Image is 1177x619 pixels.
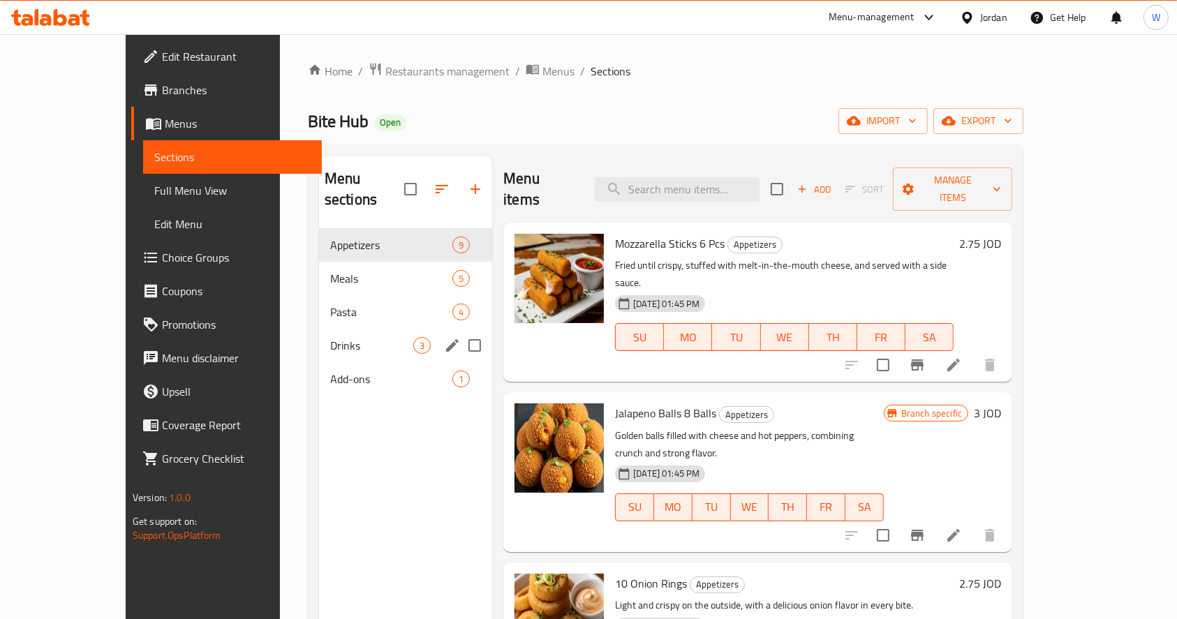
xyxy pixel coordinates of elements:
[693,493,731,521] button: TU
[628,467,705,480] span: [DATE] 01:45 PM
[162,383,311,400] span: Upsell
[162,283,311,299] span: Coupons
[615,493,654,521] button: SU
[330,270,452,287] span: Meals
[836,179,893,200] span: Select section first
[330,371,452,387] span: Add-ons
[980,10,1007,25] div: Jordan
[515,234,604,323] img: Mozzarella Sticks 6 Pcs
[453,306,469,319] span: 4
[615,233,725,254] span: Mozzarella Sticks 6 Pcs
[615,597,954,614] p: Light and crispy on the outside, with a delicious onion flavor in every bite.
[945,112,1012,130] span: export
[162,417,311,433] span: Coverage Report
[452,270,470,287] div: items
[911,327,948,348] span: SA
[792,179,836,200] button: Add
[162,316,311,333] span: Promotions
[595,177,760,202] input: search
[452,237,470,253] div: items
[154,182,311,199] span: Full Menu View
[615,573,687,594] span: 10 Onion Rings
[615,257,954,292] p: Fried until crispy, stuffed with melt-in-the-mouth cheese, and served with a side sauce.
[901,348,934,382] button: Branch-specific-item
[308,62,1023,80] nav: breadcrumb
[131,341,323,375] a: Menu disclaimer
[795,181,833,197] span: Add
[973,348,1007,382] button: delete
[452,371,470,387] div: items
[669,327,706,348] span: MO
[591,63,630,80] span: Sections
[154,216,311,232] span: Edit Menu
[621,497,649,517] span: SU
[904,172,1001,207] span: Manage items
[698,497,725,517] span: TU
[165,115,311,132] span: Menus
[542,63,575,80] span: Menus
[959,574,1001,593] h6: 2.75 JOD
[131,107,323,140] a: Menus
[154,149,311,165] span: Sections
[131,241,323,274] a: Choice Groups
[718,327,755,348] span: TU
[893,167,1012,211] button: Manage items
[526,62,575,80] a: Menus
[369,62,510,80] a: Restaurants management
[851,497,878,517] span: SA
[905,323,954,351] button: SA
[330,237,452,253] div: Appetizers
[728,237,782,253] span: Appetizers
[453,373,469,386] span: 1
[413,337,431,354] div: items
[850,112,917,130] span: import
[143,207,323,241] a: Edit Menu
[615,403,716,424] span: Jalapeno Balls 8 Balls
[319,329,492,362] div: Drinks3edit
[319,295,492,329] div: Pasta4
[143,140,323,174] a: Sections
[330,304,452,320] div: Pasta
[162,350,311,366] span: Menu disclaimer
[515,63,520,80] li: /
[973,519,1007,552] button: delete
[319,362,492,396] div: Add-ons1
[727,237,783,253] div: Appetizers
[664,323,712,351] button: MO
[807,493,845,521] button: FR
[169,489,191,507] span: 1.0.0
[319,223,492,401] nav: Menu sections
[654,493,693,521] button: MO
[959,234,1001,253] h6: 2.75 JOD
[425,172,459,206] span: Sort sections
[621,327,658,348] span: SU
[792,179,836,200] span: Add item
[133,489,167,507] span: Version:
[515,403,604,493] img: Jalapeno Balls 8 Balls
[580,63,585,80] li: /
[131,274,323,308] a: Coupons
[162,82,311,98] span: Branches
[131,442,323,475] a: Grocery Checklist
[945,357,962,373] a: Edit menu item
[330,337,413,354] div: Drinks
[690,576,744,592] span: Appetizers
[690,576,745,593] div: Appetizers
[1152,10,1160,25] span: W
[308,63,353,80] a: Home
[396,174,425,204] span: Select all sections
[133,526,221,544] a: Support.OpsPlatform
[615,427,884,462] p: Golden balls filled with cheese and hot peppers, combining crunch and strong flavor.
[162,48,311,65] span: Edit Restaurant
[660,497,687,517] span: MO
[143,174,323,207] a: Full Menu View
[829,9,915,26] div: Menu-management
[896,407,968,420] span: Branch specific
[933,108,1023,134] button: export
[442,335,463,356] button: edit
[453,272,469,285] span: 5
[815,327,852,348] span: TH
[712,323,760,351] button: TU
[452,304,470,320] div: items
